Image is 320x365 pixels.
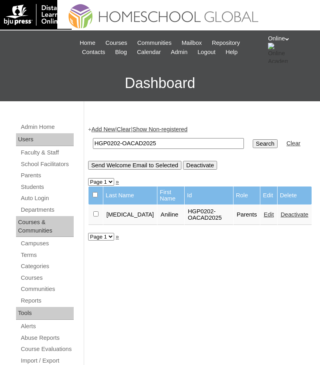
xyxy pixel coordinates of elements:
[208,38,244,48] a: Repository
[16,216,74,237] div: Courses & Communities
[233,187,260,205] td: Role
[253,139,278,148] input: Search
[20,239,74,249] a: Campuses
[181,38,202,48] span: Mailbox
[185,187,233,205] td: Id
[103,205,157,225] td: [MEDICAL_DATA]
[20,148,74,158] a: Faculty & Staff
[4,65,316,101] h3: Dashboard
[115,48,127,57] span: Blog
[20,205,74,215] a: Departments
[20,261,74,271] a: Categories
[101,38,131,48] a: Courses
[133,38,176,48] a: Communities
[137,48,161,57] span: Calendar
[133,48,165,57] a: Calendar
[93,138,244,149] input: Search
[286,140,300,146] a: Clear
[167,48,192,57] a: Admin
[105,38,127,48] span: Courses
[4,4,68,26] img: logo-white.png
[137,38,172,48] span: Communities
[116,233,119,240] a: »
[183,161,217,170] input: Deactivate
[78,48,109,57] a: Contacts
[82,48,105,57] span: Contacts
[20,333,74,343] a: Abuse Reports
[117,126,131,132] a: Clear
[20,250,74,260] a: Terms
[157,205,184,225] td: Aniline
[20,284,74,294] a: Communities
[116,178,119,185] a: »
[268,43,288,63] img: Online Academy
[268,34,312,63] div: Online
[171,48,188,57] span: Admin
[20,273,74,283] a: Courses
[281,211,308,218] a: Deactivate
[221,48,242,57] a: Help
[88,161,181,170] input: Send Welcome Email to Selected
[185,205,233,225] td: HGP0202-OACAD2025
[103,187,157,205] td: Last Name
[193,48,219,57] a: Logout
[20,344,74,354] a: Course Evaluations
[177,38,206,48] a: Mailbox
[20,159,74,169] a: School Facilitators
[132,126,187,132] a: Show Non-registered
[16,133,74,146] div: Users
[88,125,312,170] div: + | |
[20,182,74,192] a: Students
[225,48,237,57] span: Help
[260,187,277,205] td: Edit
[20,296,74,306] a: Reports
[80,38,95,48] span: Home
[197,48,215,57] span: Logout
[157,187,184,205] td: First Name
[212,38,240,48] span: Repository
[233,205,260,225] td: Parents
[278,187,312,205] td: Delete
[91,126,115,132] a: Add New
[20,170,74,180] a: Parents
[264,211,274,218] a: Edit
[20,321,74,331] a: Alerts
[20,193,74,203] a: Auto Login
[16,307,74,320] div: Tools
[76,38,99,48] a: Home
[111,48,131,57] a: Blog
[20,122,74,132] a: Admin Home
